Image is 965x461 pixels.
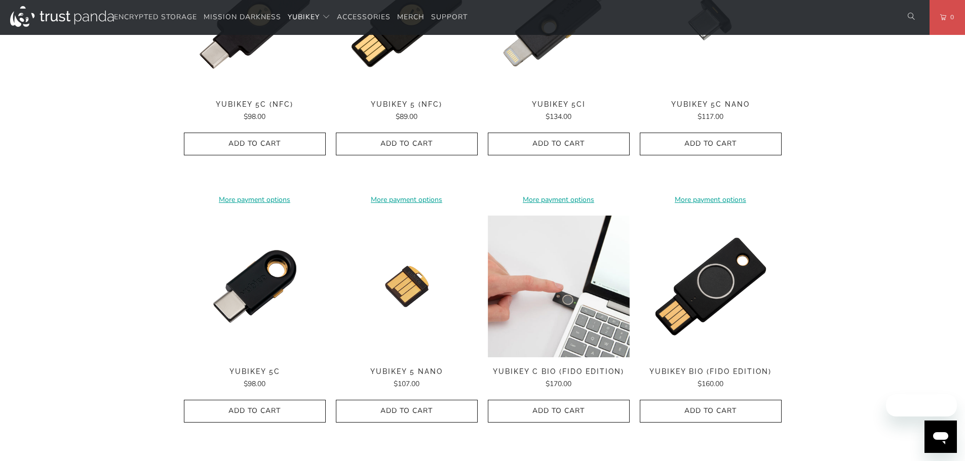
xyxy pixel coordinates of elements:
[244,379,265,389] span: $98.00
[195,140,315,148] span: Add to Cart
[431,12,468,22] span: Support
[546,112,571,121] span: $134.00
[204,12,281,22] span: Mission Darkness
[488,400,630,423] button: Add to Cart
[488,367,630,390] a: YubiKey C Bio (FIDO Edition) $170.00
[195,407,315,415] span: Add to Cart
[488,216,630,357] img: YubiKey C Bio (FIDO Edition) - Trust Panda
[184,400,326,423] button: Add to Cart
[346,140,467,148] span: Add to Cart
[336,100,478,109] span: YubiKey 5 (NFC)
[488,194,630,205] a: More payment options
[184,133,326,155] button: Add to Cart
[204,6,281,29] a: Mission Darkness
[640,100,782,109] span: YubiKey 5C Nano
[336,133,478,155] button: Add to Cart
[184,100,326,122] a: YubiKey 5C (NFC) $98.00
[431,6,468,29] a: Support
[698,379,723,389] span: $160.00
[336,367,478,390] a: YubiKey 5 Nano $107.00
[10,6,114,27] img: Trust Panda Australia
[346,407,467,415] span: Add to Cart
[336,100,478,122] a: YubiKey 5 (NFC) $89.00
[337,6,391,29] a: Accessories
[114,6,468,29] nav: Translation missing: en.navigation.header.main_nav
[184,216,326,357] a: YubiKey 5C - Trust Panda YubiKey 5C - Trust Panda
[698,112,723,121] span: $117.00
[924,421,957,453] iframe: Button to launch messaging window
[498,140,619,148] span: Add to Cart
[244,112,265,121] span: $98.00
[488,100,630,122] a: YubiKey 5Ci $134.00
[640,133,782,155] button: Add to Cart
[488,367,630,376] span: YubiKey C Bio (FIDO Edition)
[184,100,326,109] span: YubiKey 5C (NFC)
[114,6,197,29] a: Encrypted Storage
[184,216,326,357] img: YubiKey 5C - Trust Panda
[336,216,478,357] img: YubiKey 5 Nano - Trust Panda
[397,6,424,29] a: Merch
[640,100,782,122] a: YubiKey 5C Nano $117.00
[488,216,630,357] a: YubiKey C Bio (FIDO Edition) - Trust Panda YubiKey C Bio (FIDO Edition) - Trust Panda
[336,400,478,423] button: Add to Cart
[946,12,954,23] span: 0
[184,367,326,376] span: YubiKey 5C
[184,194,326,205] a: More payment options
[640,216,782,357] a: YubiKey Bio (FIDO Edition) - Trust Panda YubiKey Bio (FIDO Edition) - Trust Panda
[650,407,771,415] span: Add to Cart
[337,12,391,22] span: Accessories
[336,367,478,376] span: YubiKey 5 Nano
[498,407,619,415] span: Add to Cart
[396,112,417,121] span: $89.00
[650,140,771,148] span: Add to Cart
[114,12,197,22] span: Encrypted Storage
[640,367,782,390] a: YubiKey Bio (FIDO Edition) $160.00
[397,12,424,22] span: Merch
[394,379,419,389] span: $107.00
[640,216,782,357] img: YubiKey Bio (FIDO Edition) - Trust Panda
[336,194,478,205] a: More payment options
[640,367,782,376] span: YubiKey Bio (FIDO Edition)
[288,6,330,29] summary: YubiKey
[640,194,782,205] a: More payment options
[288,12,320,22] span: YubiKey
[184,367,326,390] a: YubiKey 5C $98.00
[488,100,630,109] span: YubiKey 5Ci
[336,216,478,357] a: YubiKey 5 Nano - Trust Panda YubiKey 5 Nano - Trust Panda
[886,394,957,416] iframe: Message from company
[488,133,630,155] button: Add to Cart
[546,379,571,389] span: $170.00
[640,400,782,423] button: Add to Cart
